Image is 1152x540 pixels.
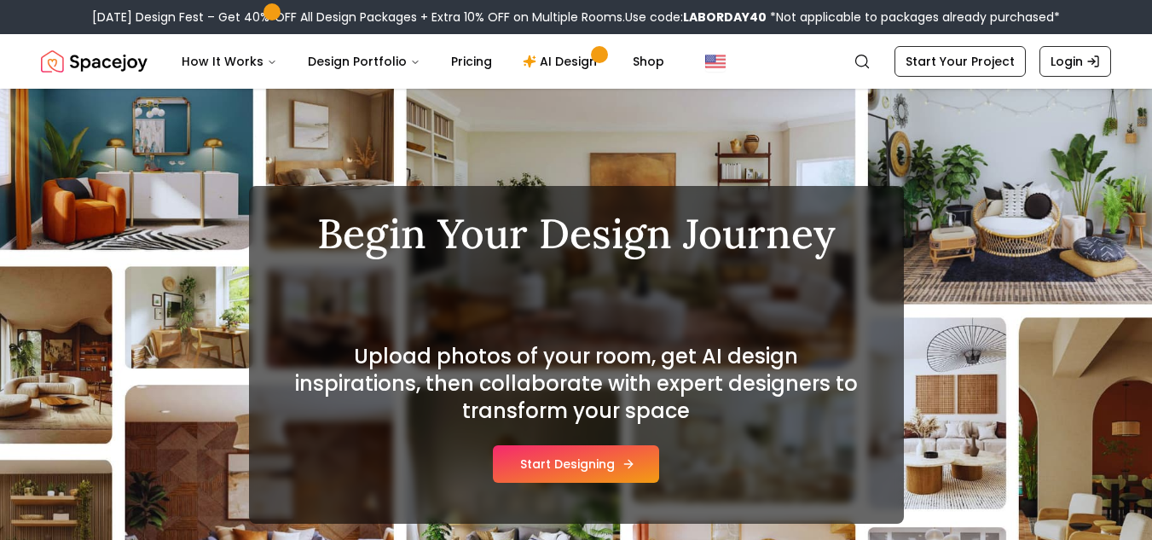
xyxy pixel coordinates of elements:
h1: Begin Your Design Journey [290,213,863,254]
a: Start Your Project [894,46,1026,77]
img: Spacejoy Logo [41,44,148,78]
a: Shop [619,44,678,78]
h2: Upload photos of your room, get AI design inspirations, then collaborate with expert designers to... [290,343,863,425]
nav: Main [168,44,678,78]
a: Login [1039,46,1111,77]
img: United States [705,51,726,72]
b: LABORDAY40 [683,9,767,26]
nav: Global [41,34,1111,89]
a: AI Design [509,44,616,78]
a: Spacejoy [41,44,148,78]
div: [DATE] Design Fest – Get 40% OFF All Design Packages + Extra 10% OFF on Multiple Rooms. [92,9,1060,26]
button: Start Designing [493,445,659,483]
button: How It Works [168,44,291,78]
a: Pricing [437,44,506,78]
button: Design Portfolio [294,44,434,78]
span: *Not applicable to packages already purchased* [767,9,1060,26]
span: Use code: [625,9,767,26]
